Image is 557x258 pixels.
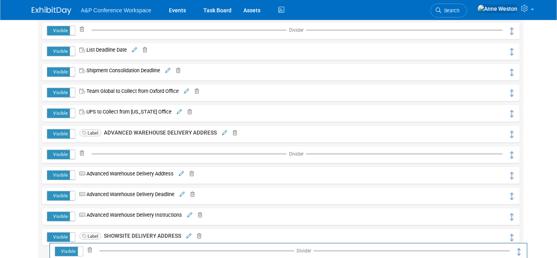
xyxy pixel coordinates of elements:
a: Edit field [178,191,185,197]
td: Divider [287,26,306,33]
i: Click and drag to move field [509,69,515,76]
i: Custom Date/Time Field [79,68,86,73]
i: Click and drag to move field [509,151,515,159]
a: Edit field [178,171,184,177]
label: Visible [47,171,75,180]
a: Edit field [186,212,192,218]
a: Delete field [75,150,84,156]
span: Advanced Warehouse Delivery Instructions [75,212,182,218]
label: Visible [47,191,75,200]
a: Delete field [75,26,84,32]
a: Delete field [193,212,202,218]
i: Custom Text Field [79,213,86,218]
a: Search [431,4,467,17]
a: Delete field [138,47,147,53]
td: Divider [294,246,314,253]
label: Visible [47,26,75,35]
label: Visible [47,233,75,242]
span: Search [441,8,459,13]
a: Edit field [183,88,189,94]
a: Delete field [185,171,194,177]
span: List Deadline Date [75,47,127,53]
td: Divider [287,150,306,156]
i: Custom Date/Time Field [79,110,86,115]
label: Visible [47,150,75,159]
i: Custom Text Field [79,171,86,177]
i: Click and drag to move field [509,213,515,221]
i: Click and drag to move field [509,234,515,241]
span: A&P Conference Workspace [81,7,151,13]
i: Click and drag to move field [509,131,515,138]
i: Click and drag to move field [509,193,515,200]
a: Edit field [131,47,137,53]
span: UPS to Collect from [US_STATE] Office [75,109,172,115]
img: ExhibitDay [32,7,71,15]
span: SHOWSITE DELIVERY ADDRESS [104,233,181,239]
a: Delete field [193,233,201,239]
i: Click and drag to move field [509,89,515,97]
a: Delete field [183,109,192,115]
i: Click and drag to move field [509,48,515,56]
span: ADVANCED WAREHOUSE DELIVERY ADDRESS [104,129,217,136]
a: Delete field [172,67,180,73]
i: Click and drag to move field [516,248,522,256]
a: Delete field [83,247,92,253]
label: Visible [47,109,75,118]
label: Visible [47,47,75,56]
img: Anne Weston [477,4,518,13]
i: Custom Date/Time Field [79,48,86,53]
span: Advanced Warehouse Delivery Address [75,171,174,177]
a: Delete field [186,191,195,197]
a: Edit field [221,130,227,136]
i: Custom Text Field [79,192,86,197]
span: Label [79,233,101,240]
span: Advanced Warehouse Delivery Deadline [75,191,174,197]
label: Visible [47,67,75,77]
a: Edit field [164,67,170,73]
a: Edit field [176,109,182,115]
span: Shipment Consolidation Deadline [75,67,160,73]
label: Visible [47,212,75,221]
a: Delete field [190,88,199,94]
i: Click and drag to move field [509,27,515,35]
i: Click and drag to move field [509,172,515,179]
i: Click and drag to move field [509,110,515,117]
i: Custom Date/Time Field [79,89,86,94]
a: Edit field [185,233,191,239]
span: Label [79,129,101,137]
label: Visible [47,88,75,97]
label: Visible [47,129,75,139]
span: Team Global to Collect from Oxford Office [75,88,179,94]
label: Visible [55,247,83,256]
a: Delete field [228,130,237,136]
